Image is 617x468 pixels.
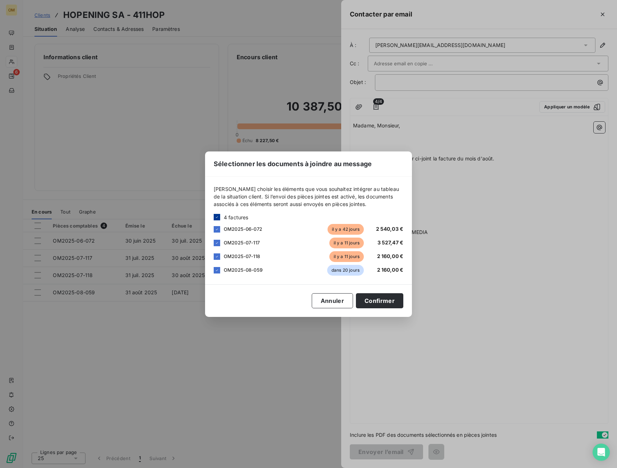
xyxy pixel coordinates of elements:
span: Sélectionner les documents à joindre au message [214,159,372,169]
button: Confirmer [356,293,403,308]
span: il y a 11 jours [329,251,364,262]
div: Open Intercom Messenger [593,444,610,461]
span: 2 540,03 € [376,226,404,232]
span: il y a 11 jours [329,238,364,248]
span: dans 20 jours [327,265,364,276]
button: Annuler [312,293,353,308]
span: OM2025-06-072 [224,226,262,232]
span: OM2025-08-059 [224,267,263,273]
span: 2 160,00 € [377,253,404,259]
span: il y a 42 jours [328,224,364,235]
span: 3 527,47 € [377,239,404,245]
span: 4 factures [224,214,249,221]
span: OM2025-07-118 [224,253,260,259]
span: 2 160,00 € [377,267,404,273]
span: [PERSON_NAME] choisir les éléments que vous souhaitez intégrer au tableau de la situation client.... [214,185,403,208]
span: OM2025-07-117 [224,240,260,245]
